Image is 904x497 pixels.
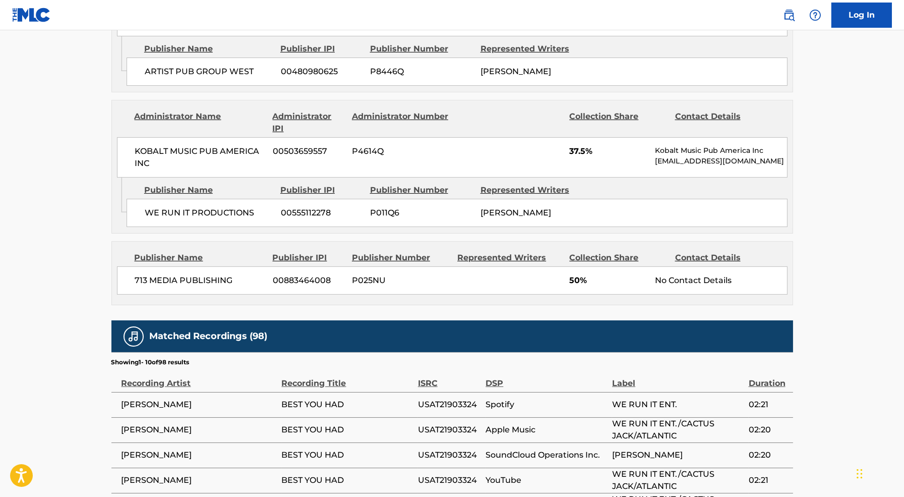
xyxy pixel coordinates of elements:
span: [PERSON_NAME] [122,449,277,461]
span: 00883464008 [273,274,344,287]
div: Drag [857,459,863,489]
span: WE RUN IT PRODUCTIONS [145,207,273,219]
div: Publisher Number [352,252,450,264]
iframe: Chat Widget [854,449,904,497]
span: [PERSON_NAME] [480,67,551,76]
div: Contact Details [675,252,773,264]
span: P025NU [352,274,450,287]
span: USAT21903324 [418,424,480,436]
div: Publisher Name [144,184,273,196]
div: Administrator Number [352,111,450,135]
span: WE RUN IT ENT./CACTUS JACK/ATLANTIC [612,418,743,442]
span: 02:20 [749,449,788,461]
span: WE RUN IT ENT. [612,399,743,411]
span: P4614Q [352,145,450,157]
div: Publisher Name [135,252,265,264]
span: 50% [569,274,647,287]
div: Duration [749,367,788,390]
div: Contact Details [675,111,773,135]
h5: Matched Recordings (98) [150,330,268,342]
span: 02:20 [749,424,788,436]
img: Matched Recordings [128,330,140,343]
div: Label [612,367,743,390]
p: [EMAIL_ADDRESS][DOMAIN_NAME] [655,156,787,167]
span: KOBALT MUSIC PUB AMERICA INC [135,145,266,170]
div: Administrator Name [135,111,265,135]
a: Log In [831,3,892,28]
span: [PERSON_NAME] [122,424,277,436]
div: DSP [486,367,607,390]
span: YouTube [486,474,607,486]
div: Publisher Number [370,43,473,55]
div: ISRC [418,367,480,390]
p: Showing 1 - 10 of 98 results [111,358,190,367]
span: 00555112278 [281,207,363,219]
span: 713 MEDIA PUBLISHING [135,274,266,287]
span: SoundCloud Operations Inc. [486,449,607,461]
span: Spotify [486,399,607,411]
div: Publisher IPI [280,43,363,55]
span: BEST YOU HAD [282,449,413,461]
span: P8446Q [370,66,473,78]
div: Represented Writers [480,43,583,55]
span: [PERSON_NAME] [480,208,551,217]
span: BEST YOU HAD [282,424,413,436]
span: USAT21903324 [418,449,480,461]
p: Kobalt Music Pub America Inc [655,145,787,156]
span: 02:21 [749,399,788,411]
span: 37.5% [569,145,647,157]
div: Publisher IPI [280,184,363,196]
div: Recording Artist [122,367,277,390]
div: Publisher Name [144,43,273,55]
span: 00480980625 [281,66,363,78]
span: 00503659557 [273,145,344,157]
div: No Contact Details [655,274,787,287]
a: Public Search [779,5,799,25]
span: ARTIST PUB GROUP WEST [145,66,273,78]
div: Administrator IPI [273,111,344,135]
div: Collection Share [569,252,667,264]
span: USAT21903324 [418,474,480,486]
span: [PERSON_NAME] [122,474,277,486]
div: Help [805,5,825,25]
span: BEST YOU HAD [282,474,413,486]
span: Apple Music [486,424,607,436]
span: [PERSON_NAME] [612,449,743,461]
img: help [809,9,821,21]
div: Publisher Number [370,184,473,196]
div: Collection Share [569,111,667,135]
span: USAT21903324 [418,399,480,411]
span: WE RUN IT ENT./CACTUS JACK/ATLANTIC [612,468,743,492]
div: Publisher IPI [273,252,344,264]
img: MLC Logo [12,8,51,22]
span: 02:21 [749,474,788,486]
span: P011Q6 [370,207,473,219]
div: Represented Writers [480,184,583,196]
span: [PERSON_NAME] [122,399,277,411]
img: search [783,9,795,21]
span: BEST YOU HAD [282,399,413,411]
div: Represented Writers [457,252,562,264]
div: Recording Title [282,367,413,390]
